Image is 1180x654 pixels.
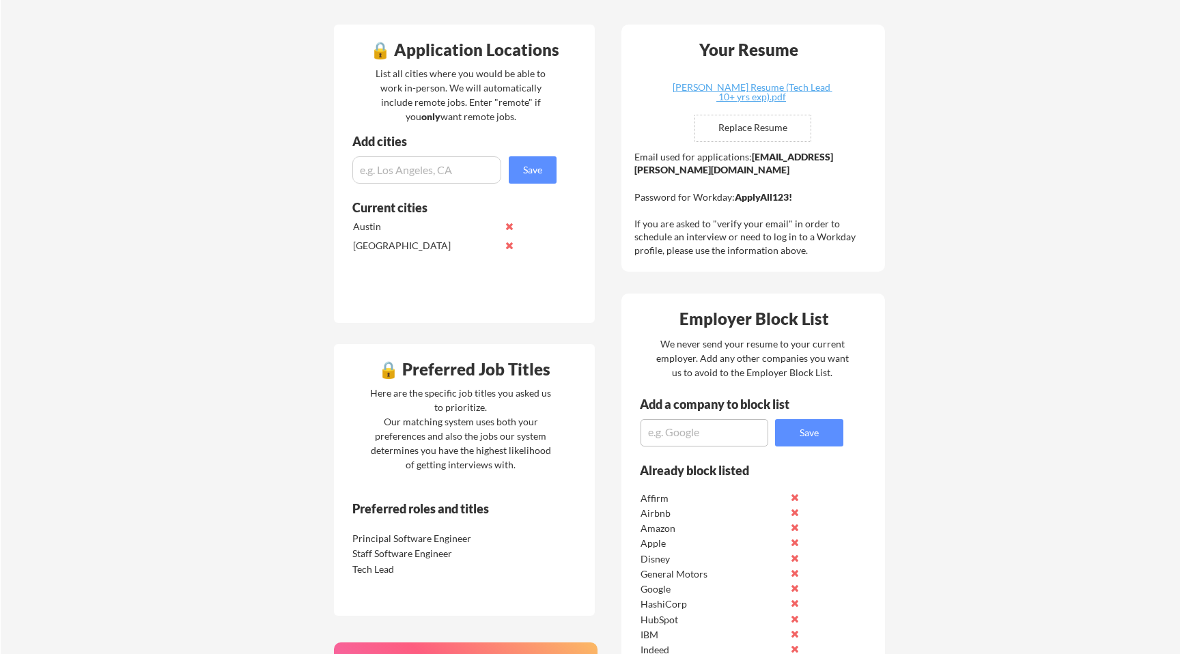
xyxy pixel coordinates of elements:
div: List all cities where you would be able to work in-person. We will automatically include remote j... [367,66,554,124]
input: e.g. Los Angeles, CA [352,156,501,184]
div: Here are the specific job titles you asked us to prioritize. Our matching system uses both your p... [367,386,554,472]
div: Already block listed [640,464,825,477]
div: Airbnb [641,507,785,520]
div: Principal Software Engineer [352,532,496,545]
div: Austin [353,220,497,233]
div: [GEOGRAPHIC_DATA] [353,239,497,253]
div: 🔒 Preferred Job Titles [337,361,591,378]
strong: [EMAIL_ADDRESS][PERSON_NAME][DOMAIN_NAME] [634,151,833,176]
div: [PERSON_NAME] Resume (Tech Lead 10+ yrs exp).pdf [670,83,832,102]
div: Google [641,582,785,596]
div: HashiCorp [641,597,785,611]
strong: only [421,111,440,122]
div: Add cities [352,135,560,147]
div: Current cities [352,201,542,214]
div: Add a company to block list [640,398,811,410]
div: We never send your resume to your current employer. Add any other companies you want us to avoid ... [655,337,849,380]
div: HubSpot [641,613,785,627]
div: Email used for applications: Password for Workday: If you are asked to "verify your email" in ord... [634,150,875,257]
div: Disney [641,552,785,566]
div: Tech Lead [352,563,496,576]
div: IBM [641,628,785,642]
div: Apple [641,537,785,550]
div: Employer Block List [627,311,881,327]
a: [PERSON_NAME] Resume (Tech Lead 10+ yrs exp).pdf [670,83,832,104]
div: Affirm [641,492,785,505]
div: Your Resume [681,42,816,58]
strong: ApplyAll123! [735,191,792,203]
button: Save [775,419,843,446]
div: Amazon [641,522,785,535]
div: Preferred roles and titles [352,502,538,515]
button: Save [509,156,557,184]
div: General Motors [641,567,785,581]
div: Staff Software Engineer [352,547,496,560]
div: 🔒 Application Locations [337,42,591,58]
